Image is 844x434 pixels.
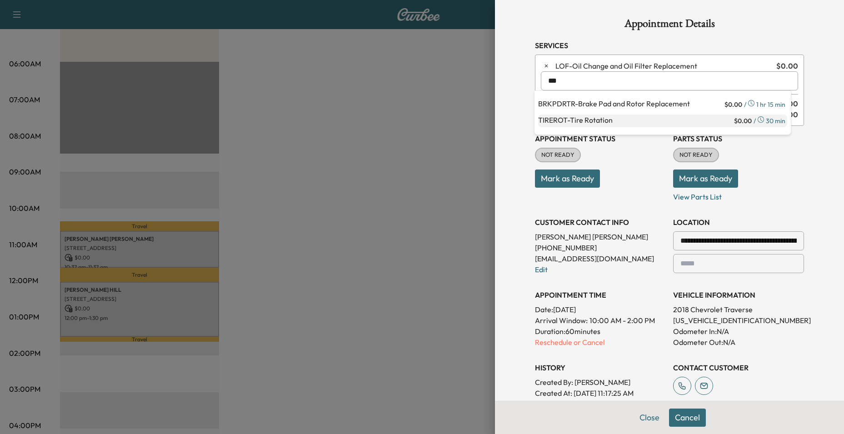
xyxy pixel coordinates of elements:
[535,18,804,33] h1: Appointment Details
[535,40,804,51] h3: Services
[535,304,666,315] p: Date: [DATE]
[535,399,666,409] p: Modified By : [PERSON_NAME]
[535,326,666,337] p: Duration: 60 minutes
[535,217,666,228] h3: CUSTOMER CONTACT INFO
[535,242,666,253] p: [PHONE_NUMBER]
[724,100,742,109] span: $ 0.00
[673,170,738,188] button: Mark as Ready
[673,217,804,228] h3: LOCATION
[589,315,655,326] span: 10:00 AM - 2:00 PM
[776,60,798,71] span: $ 0.00
[732,115,787,127] div: / 30 min
[535,253,666,264] p: [EMAIL_ADDRESS][DOMAIN_NAME]
[674,150,718,160] span: NOT READY
[673,188,804,202] p: View Parts List
[723,98,787,111] div: / 1 hr 15 min
[538,115,732,127] p: Tire Rotation
[673,362,804,373] h3: CONTACT CUSTOMER
[535,377,666,388] p: Created By : [PERSON_NAME]
[536,150,580,160] span: NOT READY
[535,170,600,188] button: Mark as Ready
[535,388,666,399] p: Created At : [DATE] 11:17:25 AM
[535,315,666,326] p: Arrival Window:
[538,98,723,111] p: Brake Pad and Rotor Replacement
[734,116,752,125] span: $ 0.00
[634,409,665,427] button: Close
[673,337,804,348] p: Odometer Out: N/A
[535,231,666,242] p: [PERSON_NAME] [PERSON_NAME]
[535,337,666,348] p: Reschedule or Cancel
[673,304,804,315] p: 2018 Chevrolet Traverse
[669,409,706,427] button: Cancel
[535,133,666,144] h3: Appointment Status
[535,265,548,274] a: Edit
[555,60,773,71] span: Oil Change and Oil Filter Replacement
[673,315,804,326] p: [US_VEHICLE_IDENTIFICATION_NUMBER]
[535,362,666,373] h3: History
[673,326,804,337] p: Odometer In: N/A
[673,133,804,144] h3: Parts Status
[673,289,804,300] h3: VEHICLE INFORMATION
[535,289,666,300] h3: APPOINTMENT TIME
